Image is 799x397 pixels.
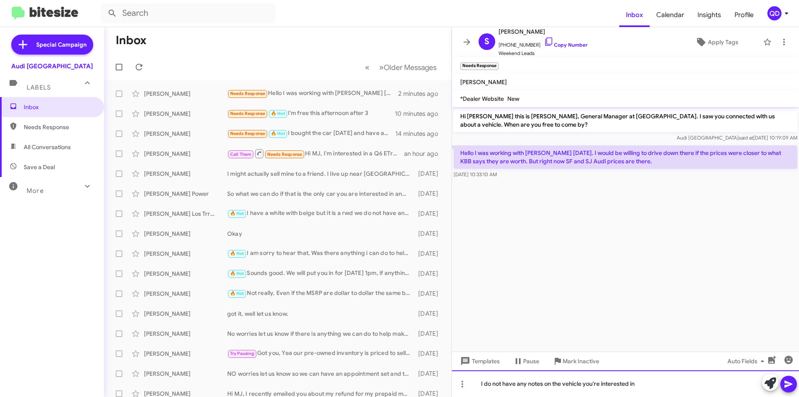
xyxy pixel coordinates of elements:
span: Pause [523,354,539,369]
div: [PERSON_NAME] [144,110,227,118]
span: [DATE] 10:33:10 AM [454,171,497,177]
span: 🔥 Hot [230,211,244,216]
span: Special Campaign [36,40,87,49]
div: I have a white with beige but it is a rwd we do not have any more Quattro with a beige or brown i... [227,209,414,218]
a: Profile [728,3,760,27]
span: 🔥 Hot [230,251,244,256]
div: [PERSON_NAME] [144,230,227,238]
span: S [484,35,489,48]
div: QD [767,6,782,20]
div: Okay [227,230,414,238]
div: [PERSON_NAME] [144,330,227,338]
div: [DATE] [414,210,445,218]
input: Search [101,3,275,23]
span: » [379,62,384,72]
div: [DATE] [414,330,445,338]
div: I'm free this afternoon after 3 [227,109,395,118]
span: Try Pausing [230,351,254,356]
div: 14 minutes ago [395,130,445,138]
div: [DATE] [414,170,445,178]
div: Not really, Even if the MSRP are dollar to dollar the same because different companies use differ... [227,289,414,298]
div: NO worries let us know so we can have an appointment set and the car ready for you. [227,370,414,378]
button: Previous [360,59,375,76]
div: an hour ago [404,150,445,158]
div: [DATE] [414,370,445,378]
span: Audi [GEOGRAPHIC_DATA] [DATE] 10:19:09 AM [677,135,797,141]
span: Insights [691,3,728,27]
span: Needs Response [267,152,303,157]
small: Needs Response [460,62,499,70]
button: Apply Tags [674,35,759,50]
span: Needs Response [230,91,266,96]
div: No worries let us know if there is anything we can do to help make that choice easier [227,330,414,338]
div: [PERSON_NAME] [144,270,227,278]
div: So what we can do if that is the only car you are interested in and would like to take advantage ... [227,190,414,198]
span: More [27,187,44,195]
span: Templates [459,354,500,369]
div: [PERSON_NAME] [144,130,227,138]
span: All Conversations [24,143,71,151]
a: Copy Number [544,42,588,48]
span: Call Them [230,152,252,157]
div: [PERSON_NAME] [144,370,227,378]
div: I bought the car [DATE] and have an appointment to pick it up at 4:30pm [DATE]. [PERSON_NAME] [227,129,395,138]
div: [DATE] [414,310,445,318]
div: I do not have any notes on the vehicle you're interested in [452,370,799,397]
a: Inbox [619,3,650,27]
div: [PERSON_NAME] Los Trrenas [144,210,227,218]
span: Weekend Leads [499,49,588,57]
span: Labels [27,84,51,91]
span: Needs Response [24,123,94,131]
button: QD [760,6,790,20]
nav: Page navigation example [360,59,442,76]
span: Inbox [24,103,94,111]
span: « [365,62,370,72]
span: Auto Fields [727,354,767,369]
button: Next [374,59,442,76]
div: [PERSON_NAME] [144,250,227,258]
h1: Inbox [116,34,146,47]
div: [PERSON_NAME] [144,290,227,298]
div: 10 minutes ago [395,110,445,118]
div: [DATE] [414,250,445,258]
div: [DATE] [414,270,445,278]
span: 🔥 Hot [271,111,285,116]
div: Hi MJ, I'm interested in a Q6 ETron Premium Plus. I've already test driven it, so that's not a pr... [227,148,404,159]
div: [DATE] [414,290,445,298]
div: Audi [GEOGRAPHIC_DATA] [11,62,93,70]
span: *Dealer Website [460,95,504,102]
button: Pause [506,354,546,369]
a: Special Campaign [11,35,93,55]
span: 🔥 Hot [230,271,244,276]
span: said at [739,135,753,141]
div: [PERSON_NAME] [144,310,227,318]
div: Got you, Yea our pre-owned inventory is priced to sell we base our car prices based on similar ca... [227,349,414,358]
span: [PHONE_NUMBER] [499,37,588,49]
span: Save a Deal [24,163,55,171]
span: [PERSON_NAME] [460,78,507,86]
div: I am sorry to hear that, Was there anything i can do to help? [227,249,414,258]
span: 🔥 Hot [271,131,285,136]
p: Hello I was working with [PERSON_NAME] [DATE]. I would be willing to drive down there if the pric... [454,145,797,169]
span: New [507,95,519,102]
div: 2 minutes ago [398,90,445,98]
a: Calendar [650,3,691,27]
span: Apply Tags [708,35,738,50]
div: [PERSON_NAME] [144,90,227,98]
span: [PERSON_NAME] [499,27,588,37]
div: Sounds good. We will put you in for [DATE] 1pm, if anything changes let us know. [227,269,414,278]
div: Hello I was working with [PERSON_NAME] [DATE]. I would be willing to drive down there if the pric... [227,89,398,98]
p: Hi [PERSON_NAME] this is [PERSON_NAME], General Manager at [GEOGRAPHIC_DATA]. I saw you connected... [454,109,797,132]
div: [DATE] [414,190,445,198]
div: I might actually sell mine to a friend. I live up near [GEOGRAPHIC_DATA] so not feasible to come ... [227,170,414,178]
span: Mark Inactive [563,354,599,369]
div: got it, well let us know. [227,310,414,318]
button: Mark Inactive [546,354,606,369]
button: Templates [452,354,506,369]
div: [PERSON_NAME] Power [144,190,227,198]
button: Auto Fields [721,354,774,369]
div: [DATE] [414,230,445,238]
span: 🔥 Hot [230,291,244,296]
